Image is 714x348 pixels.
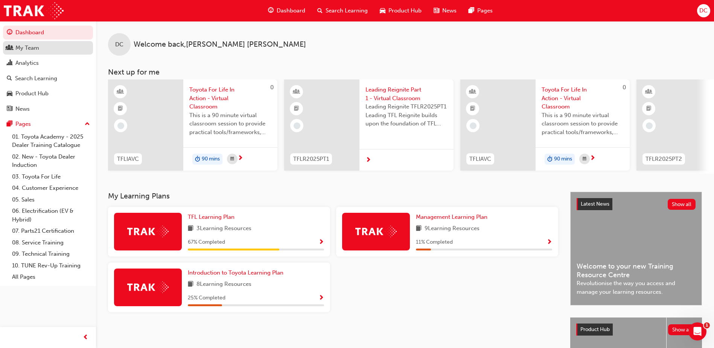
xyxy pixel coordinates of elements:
span: booktick-icon [470,104,475,114]
span: TFLIAVC [117,155,139,163]
span: learningRecordVerb_NONE-icon [117,122,124,129]
div: Pages [15,120,31,128]
span: learningResourceType_INSTRUCTOR_LED-icon [294,87,299,97]
a: 08. Service Training [9,237,93,249]
span: learningRecordVerb_NONE-icon [470,122,477,129]
img: Trak [355,226,397,237]
span: pages-icon [469,6,474,15]
a: 07. Parts21 Certification [9,225,93,237]
span: Search Learning [326,6,368,15]
a: Latest NewsShow allWelcome to your new Training Resource CentreRevolutionise the way you access a... [570,192,702,305]
button: Pages [3,117,93,131]
span: booktick-icon [646,104,652,114]
a: 01. Toyota Academy - 2025 Dealer Training Catalogue [9,131,93,151]
span: DC [115,40,123,49]
span: up-icon [85,119,90,129]
a: 09. Technical Training [9,248,93,260]
span: 90 mins [554,155,572,163]
span: 0 [270,84,274,91]
button: DashboardMy TeamAnalyticsSearch LearningProduct HubNews [3,24,93,117]
span: 9 Learning Resources [425,224,480,234]
button: Show Progress [318,238,324,247]
span: guage-icon [268,6,274,15]
span: Welcome to your new Training Resource Centre [577,262,696,279]
button: Show Progress [547,238,552,247]
span: 11 % Completed [416,238,453,247]
span: Revolutionise the way you access and manage your learning resources. [577,279,696,296]
span: duration-icon [195,154,200,164]
span: Toyota For Life In Action - Virtual Classroom [542,85,624,111]
span: search-icon [317,6,323,15]
span: Toyota For Life In Action - Virtual Classroom [189,85,271,111]
span: Show Progress [547,239,552,246]
span: Management Learning Plan [416,214,487,220]
span: 3 Learning Resources [196,224,251,234]
span: 25 % Completed [188,294,225,302]
span: book-icon [416,224,422,234]
span: Dashboard [277,6,305,15]
span: 1 [704,322,710,328]
img: Trak [127,281,169,293]
span: car-icon [380,6,385,15]
span: calendar-icon [583,154,586,164]
a: Dashboard [3,26,93,40]
a: news-iconNews [428,3,463,18]
div: My Team [15,44,39,52]
span: This is a 90 minute virtual classroom session to provide practical tools/frameworks, behaviours a... [542,111,624,137]
a: Analytics [3,56,93,70]
button: DC [697,4,710,17]
span: news-icon [7,106,12,113]
span: 90 mins [202,155,220,163]
a: 0TFLIAVCToyota For Life In Action - Virtual ClassroomThis is a 90 minute virtual classroom sessio... [108,79,277,171]
span: News [442,6,457,15]
span: next-icon [590,155,595,162]
span: book-icon [188,280,193,289]
iframe: Intercom live chat [688,322,706,340]
span: Leading Reignite TFLR2025PT1 Leading TFL Reignite builds upon the foundation of TFL Reignite, rea... [365,102,448,128]
span: Welcome back , [PERSON_NAME] [PERSON_NAME] [134,40,306,49]
span: learningResourceType_INSTRUCTOR_LED-icon [646,87,652,97]
span: guage-icon [7,29,12,36]
span: next-icon [365,157,371,164]
span: prev-icon [83,333,88,342]
a: 03. Toyota For Life [9,171,93,183]
span: TFL Learning Plan [188,214,234,220]
a: My Team [3,41,93,55]
span: Product Hub [388,6,422,15]
a: pages-iconPages [463,3,499,18]
a: guage-iconDashboard [262,3,311,18]
span: car-icon [7,90,12,97]
div: Search Learning [15,74,57,83]
a: 0TFLIAVCToyota For Life In Action - Virtual ClassroomThis is a 90 minute virtual classroom sessio... [460,79,630,171]
span: TFLIAVC [469,155,491,163]
a: TFL Learning Plan [188,213,237,221]
span: Pages [477,6,493,15]
span: duration-icon [547,154,553,164]
span: book-icon [188,224,193,234]
span: chart-icon [7,60,12,67]
h3: Next up for me [96,68,714,76]
span: people-icon [7,45,12,52]
span: Product Hub [580,326,610,333]
span: Latest News [581,201,609,207]
span: pages-icon [7,121,12,128]
span: booktick-icon [294,104,299,114]
a: News [3,102,93,116]
a: 05. Sales [9,194,93,206]
span: Leading Reignite Part 1 - Virtual Classroom [365,85,448,102]
div: Product Hub [15,89,49,98]
span: next-icon [237,155,243,162]
img: Trak [127,226,169,237]
span: This is a 90 minute virtual classroom session to provide practical tools/frameworks, behaviours a... [189,111,271,137]
div: News [15,105,30,113]
span: search-icon [7,75,12,82]
button: Show all [668,324,696,335]
span: learningResourceType_INSTRUCTOR_LED-icon [118,87,123,97]
span: calendar-icon [230,154,234,164]
a: 04. Customer Experience [9,182,93,194]
span: booktick-icon [118,104,123,114]
a: All Pages [9,271,93,283]
img: Trak [4,2,64,19]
